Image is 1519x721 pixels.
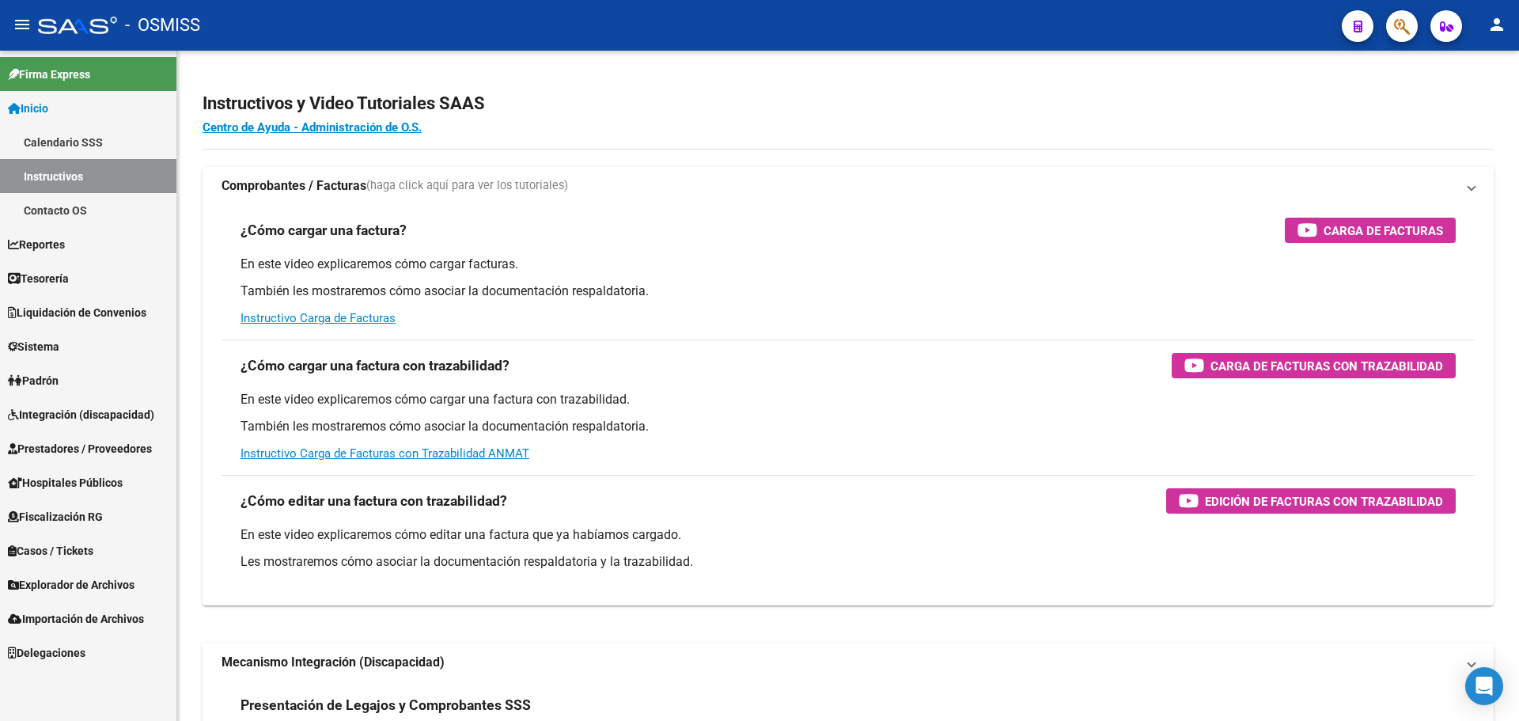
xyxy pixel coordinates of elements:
a: Centro de Ayuda - Administración de O.S. [203,120,422,135]
span: Carga de Facturas con Trazabilidad [1210,356,1443,376]
button: Edición de Facturas con Trazabilidad [1166,488,1456,514]
span: Casos / Tickets [8,542,93,560]
span: - OSMISS [125,8,200,43]
p: Les mostraremos cómo asociar la documentación respaldatoria y la trazabilidad. [241,553,1456,571]
span: Inicio [8,100,48,117]
mat-expansion-panel-header: Comprobantes / Facturas(haga click aquí para ver los tutoriales) [203,167,1494,205]
span: Liquidación de Convenios [8,304,146,321]
span: Edición de Facturas con Trazabilidad [1205,491,1443,511]
p: En este video explicaremos cómo cargar una factura con trazabilidad. [241,391,1456,408]
p: También les mostraremos cómo asociar la documentación respaldatoria. [241,283,1456,300]
span: Prestadores / Proveedores [8,440,152,457]
h3: ¿Cómo cargar una factura con trazabilidad? [241,355,509,377]
span: Carga de Facturas [1324,221,1443,241]
span: (haga click aquí para ver los tutoriales) [366,177,568,195]
span: Firma Express [8,66,90,83]
span: Padrón [8,372,59,389]
mat-icon: person [1487,15,1506,34]
span: Hospitales Públicos [8,474,123,491]
strong: Comprobantes / Facturas [222,177,366,195]
span: Integración (discapacidad) [8,406,154,423]
span: Tesorería [8,270,69,287]
h3: ¿Cómo editar una factura con trazabilidad? [241,490,507,512]
mat-expansion-panel-header: Mecanismo Integración (Discapacidad) [203,643,1494,681]
span: Fiscalización RG [8,508,103,526]
p: También les mostraremos cómo asociar la documentación respaldatoria. [241,418,1456,435]
button: Carga de Facturas con Trazabilidad [1172,353,1456,378]
a: Instructivo Carga de Facturas con Trazabilidad ANMAT [241,446,529,461]
mat-icon: menu [13,15,32,34]
span: Explorador de Archivos [8,576,134,594]
a: Instructivo Carga de Facturas [241,311,396,325]
p: En este video explicaremos cómo editar una factura que ya habíamos cargado. [241,526,1456,544]
button: Carga de Facturas [1285,218,1456,243]
span: Delegaciones [8,644,85,662]
span: Reportes [8,236,65,253]
p: En este video explicaremos cómo cargar facturas. [241,256,1456,273]
div: Open Intercom Messenger [1465,667,1503,705]
h3: ¿Cómo cargar una factura? [241,219,407,241]
span: Sistema [8,338,59,355]
h2: Instructivos y Video Tutoriales SAAS [203,89,1494,119]
div: Comprobantes / Facturas(haga click aquí para ver los tutoriales) [203,205,1494,605]
span: Importación de Archivos [8,610,144,628]
strong: Mecanismo Integración (Discapacidad) [222,654,445,671]
h3: Presentación de Legajos y Comprobantes SSS [241,694,531,716]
